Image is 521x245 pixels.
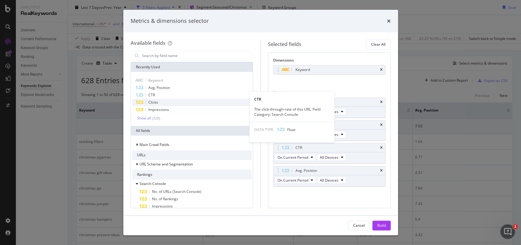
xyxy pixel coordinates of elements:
[273,143,385,164] div: CTRtimesOn Current PeriodAll Devices
[295,67,310,73] div: Keyword
[137,116,151,120] div: Show all
[380,146,383,150] div: times
[131,17,209,25] div: Metrics & dimensions selector
[273,90,385,98] div: Metrics
[273,65,385,74] div: Keywordtimes
[139,181,166,186] span: Search Console
[254,127,274,132] span: DATA TYPE:
[151,116,160,121] div: ( 5 / 9 )
[317,154,346,161] button: All Devices
[131,126,253,136] div: All fields
[275,176,316,184] button: On Current Period
[387,17,391,25] div: times
[380,123,383,127] div: times
[148,100,158,105] span: Clicks
[380,68,383,72] div: times
[513,224,518,229] span: 1
[371,42,385,47] div: Clear All
[320,178,338,183] span: All Devices
[132,170,252,179] div: Rankings
[380,169,383,172] div: times
[277,155,308,160] span: On Current Period
[380,100,383,104] div: times
[131,40,165,46] div: Available fields
[500,224,515,239] iframe: Intercom live chat
[148,107,169,112] span: Impressions
[348,221,370,230] button: Cancel
[148,78,163,83] span: Keyword
[317,176,346,184] button: All Devices
[148,92,155,98] span: CTR
[273,166,385,186] div: Avg. PositiontimesOn Current PeriodAll Devices
[277,178,308,183] span: On Current Period
[131,62,253,72] div: Recently Used
[152,196,178,201] span: No. of Rankings
[152,189,201,194] span: No. of URLs (Search Console)
[273,58,385,65] div: Dimensions
[295,168,317,174] div: Avg. Position
[132,150,252,160] div: URLs
[268,41,301,48] div: Selected fields
[377,223,386,228] div: Build
[139,142,169,147] span: Main Crawl Fields
[320,155,338,160] span: All Devices
[249,97,334,102] div: CTR
[366,40,391,49] button: Clear All
[295,145,302,151] div: CTR
[123,10,398,235] div: modal
[249,107,334,117] div: The click-through-rate of this URL. Field Category: Search Console
[372,221,391,230] button: Build
[141,51,252,60] input: Search by field name
[275,154,316,161] button: On Current Period
[152,204,173,209] span: Impressions
[353,223,365,228] div: Cancel
[139,162,193,167] span: URL Scheme and Segmentation
[148,85,170,90] span: Avg. Position
[287,127,295,132] span: Float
